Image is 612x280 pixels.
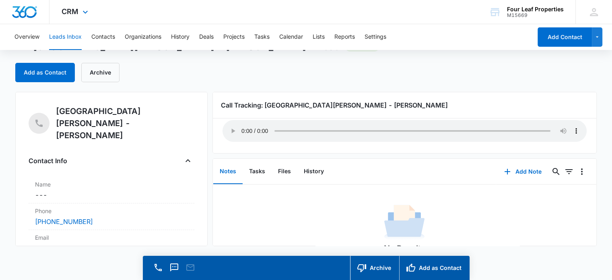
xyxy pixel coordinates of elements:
button: Lists [313,24,325,50]
button: Organizations [125,24,161,50]
button: Projects [223,24,245,50]
button: Search... [550,165,563,178]
button: Deals [199,24,214,50]
button: Files [272,159,297,184]
label: Phone [35,207,188,215]
button: Overflow Menu [575,165,588,178]
div: Email--- [29,230,194,257]
button: Call [152,262,164,273]
h5: [GEOGRAPHIC_DATA][PERSON_NAME] - [PERSON_NAME] [56,105,194,141]
button: Close [181,154,194,167]
button: Archive [81,63,120,82]
button: Notes [213,159,243,184]
button: Add as Contact [15,63,75,82]
a: Call [152,267,164,274]
button: Tasks [254,24,270,50]
audio: Your browser does not support the audio tag. [223,120,587,142]
button: Archive [350,256,399,280]
img: No Data [384,202,424,243]
div: account id [507,12,564,18]
div: account name [507,6,564,12]
button: Leads Inbox [49,24,82,50]
button: Calendar [279,24,303,50]
button: Text [169,262,180,273]
button: Contacts [91,24,115,50]
h3: Call Tracking: [GEOGRAPHIC_DATA][PERSON_NAME] - [PERSON_NAME] [221,100,588,110]
h4: Contact Info [29,156,67,166]
button: Add Contact [538,27,592,47]
button: Overview [14,24,39,50]
button: History [297,159,330,184]
dd: --- [35,243,188,253]
label: Name [35,180,188,189]
label: Email [35,233,188,242]
button: Add Note [496,162,550,181]
button: History [171,24,190,50]
span: CRM [62,7,78,16]
div: Name--- [29,177,194,203]
button: Reports [334,24,355,50]
div: Phone[PHONE_NUMBER] [29,203,194,230]
button: Settings [365,24,386,50]
button: Filters [563,165,575,178]
a: [PHONE_NUMBER] [35,217,93,226]
h1: No Results [384,243,425,255]
a: Text [169,267,180,274]
dd: --- [35,190,188,200]
button: Tasks [243,159,272,184]
button: Add as Contact [399,256,470,280]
